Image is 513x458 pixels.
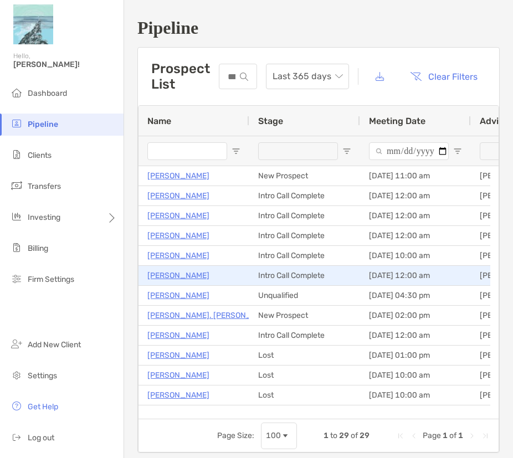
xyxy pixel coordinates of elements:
[13,4,53,44] img: Zoe Logo
[360,385,471,405] div: [DATE] 10:00 am
[10,179,23,192] img: transfers icon
[449,431,456,440] span: of
[10,368,23,382] img: settings icon
[28,182,61,191] span: Transfers
[147,249,209,263] a: [PERSON_NAME]
[147,328,209,342] a: [PERSON_NAME]
[360,186,471,205] div: [DATE] 12:00 am
[261,423,297,449] div: Page Size
[10,272,23,285] img: firm-settings icon
[360,346,471,365] div: [DATE] 01:00 pm
[339,431,349,440] span: 29
[342,147,351,156] button: Open Filter Menu
[369,142,449,160] input: Meeting Date Filter Input
[147,388,209,402] p: [PERSON_NAME]
[266,431,281,440] div: 100
[249,266,360,285] div: Intro Call Complete
[10,241,23,254] img: billing icon
[360,266,471,285] div: [DATE] 12:00 am
[249,385,360,405] div: Lost
[28,433,54,442] span: Log out
[258,116,283,126] span: Stage
[10,430,23,444] img: logout icon
[360,226,471,245] div: [DATE] 12:00 am
[147,308,275,322] a: [PERSON_NAME]. [PERSON_NAME]
[249,346,360,365] div: Lost
[147,116,171,126] span: Name
[249,186,360,205] div: Intro Call Complete
[217,431,254,440] div: Page Size:
[480,116,512,126] span: Advisor
[409,431,418,440] div: Previous Page
[360,366,471,385] div: [DATE] 10:00 am
[28,371,57,380] span: Settings
[249,166,360,186] div: New Prospect
[360,306,471,325] div: [DATE] 02:00 pm
[147,229,209,243] a: [PERSON_NAME]
[13,60,117,69] span: [PERSON_NAME]!
[360,246,471,265] div: [DATE] 10:00 am
[324,431,329,440] span: 1
[28,340,81,349] span: Add New Client
[249,366,360,385] div: Lost
[232,147,240,156] button: Open Filter Menu
[147,169,209,183] a: [PERSON_NAME]
[360,206,471,225] div: [DATE] 12:00 am
[369,116,425,126] span: Meeting Date
[10,148,23,161] img: clients icon
[137,18,500,38] h1: Pipeline
[481,431,490,440] div: Last Page
[28,89,67,98] span: Dashboard
[10,210,23,223] img: investing icon
[10,86,23,99] img: dashboard icon
[360,166,471,186] div: [DATE] 11:00 am
[147,189,209,203] a: [PERSON_NAME]
[240,73,248,81] img: input icon
[147,368,209,382] a: [PERSON_NAME]
[396,431,405,440] div: First Page
[360,286,471,305] div: [DATE] 04:30 pm
[28,120,58,129] span: Pipeline
[351,431,358,440] span: of
[10,399,23,413] img: get-help icon
[249,306,360,325] div: New Prospect
[10,337,23,351] img: add_new_client icon
[28,213,60,222] span: Investing
[28,402,58,411] span: Get Help
[28,244,48,253] span: Billing
[249,226,360,245] div: Intro Call Complete
[10,117,23,130] img: pipeline icon
[147,408,209,422] a: [PERSON_NAME]
[147,142,227,160] input: Name Filter Input
[147,209,209,223] a: [PERSON_NAME]
[402,64,486,89] button: Clear Filters
[147,348,209,362] a: [PERSON_NAME]
[249,405,360,425] div: Lost
[28,275,74,284] span: Firm Settings
[147,269,209,282] a: [PERSON_NAME]
[249,246,360,265] div: Intro Call Complete
[249,326,360,345] div: Intro Call Complete
[151,61,219,92] h3: Prospect List
[468,431,476,440] div: Next Page
[360,431,370,440] span: 29
[28,151,52,160] span: Clients
[273,64,342,89] span: Last 365 days
[360,326,471,345] div: [DATE] 12:00 am
[147,289,209,302] a: [PERSON_NAME]
[360,405,471,425] div: [DATE] 04:30 pm
[423,431,441,440] span: Page
[249,206,360,225] div: Intro Call Complete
